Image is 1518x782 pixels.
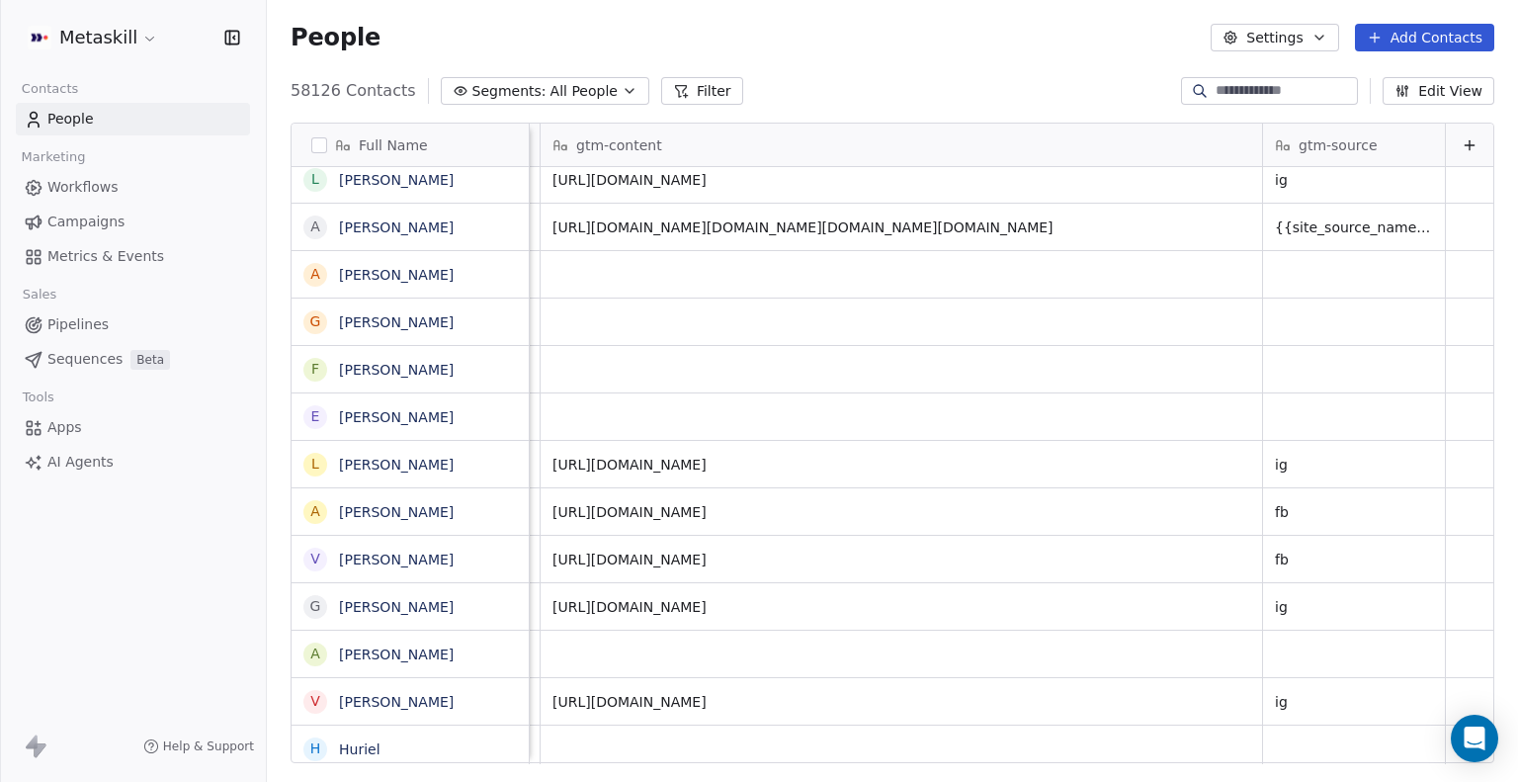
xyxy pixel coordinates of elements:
a: Pipelines [16,308,250,341]
span: Marketing [13,142,94,172]
span: Contacts [13,74,87,104]
button: Add Contacts [1355,24,1494,51]
span: Sequences [47,349,123,370]
a: Metrics & Events [16,240,250,273]
a: [PERSON_NAME] [339,694,454,710]
div: A [310,644,320,664]
span: People [291,23,380,52]
div: A [310,217,320,237]
button: Filter [661,77,743,105]
span: Tools [14,383,62,412]
div: H [310,739,321,759]
span: All People [550,81,618,102]
span: 58126 Contacts [291,79,416,103]
span: Pipelines [47,314,109,335]
span: ig [1275,455,1433,475]
button: Edit View [1383,77,1494,105]
span: People [47,109,94,130]
a: [PERSON_NAME] [339,552,454,567]
a: [PERSON_NAME] [339,409,454,425]
span: Metrics & Events [47,246,164,267]
a: Apps [16,411,250,444]
img: AVATAR%20METASKILL%20-%20Colori%20Positivo.png [28,26,51,49]
a: [PERSON_NAME] [339,504,454,520]
div: V [310,691,320,712]
div: A [310,501,320,522]
a: AI Agents [16,446,250,478]
a: SequencesBeta [16,343,250,376]
a: [PERSON_NAME] [339,599,454,615]
span: Sales [14,280,65,309]
span: gtm-source [1299,135,1378,155]
div: L [311,169,319,190]
span: Help & Support [163,739,254,754]
div: L [311,454,319,475]
button: Metaskill [24,21,162,54]
span: fb [1275,550,1433,569]
span: Segments: [472,81,547,102]
a: [PERSON_NAME] [339,219,454,235]
span: ig [1275,170,1433,190]
span: [URL][DOMAIN_NAME] [552,502,1250,522]
a: [PERSON_NAME] [339,457,454,473]
a: Workflows [16,171,250,204]
a: [PERSON_NAME] [339,314,454,330]
div: V [310,549,320,569]
span: Apps [47,417,82,438]
div: E [311,406,320,427]
span: Full Name [359,135,428,155]
a: [PERSON_NAME] [339,362,454,378]
span: [URL][DOMAIN_NAME] [552,550,1250,569]
div: G [310,596,321,617]
span: Campaigns [47,212,125,232]
a: [PERSON_NAME] [339,647,454,662]
span: Beta [130,350,170,370]
div: Open Intercom Messenger [1451,715,1498,762]
div: grid [292,167,530,764]
span: fb [1275,502,1433,522]
div: F [311,359,319,380]
span: AI Agents [47,452,114,473]
span: [URL][DOMAIN_NAME] [552,597,1250,617]
span: [URL][DOMAIN_NAME] [552,455,1250,475]
span: {{site_source_name}} [1275,217,1433,237]
span: [URL][DOMAIN_NAME] [552,170,1250,190]
span: [URL][DOMAIN_NAME][DOMAIN_NAME][DOMAIN_NAME][DOMAIN_NAME] [552,217,1250,237]
span: Workflows [47,177,119,198]
a: Campaigns [16,206,250,238]
span: gtm-content [576,135,662,155]
div: A [310,264,320,285]
span: ig [1275,692,1433,712]
span: [URL][DOMAIN_NAME] [552,692,1250,712]
span: Metaskill [59,25,137,50]
div: Full Name [292,124,529,166]
a: [PERSON_NAME] [339,267,454,283]
a: [PERSON_NAME] [339,172,454,188]
span: ig [1275,597,1433,617]
div: gtm-source [1263,124,1445,166]
a: People [16,103,250,135]
a: Help & Support [143,739,254,754]
button: Settings [1211,24,1338,51]
div: gtm-content [541,124,1262,166]
a: Huriel [339,741,380,757]
div: G [310,311,321,332]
